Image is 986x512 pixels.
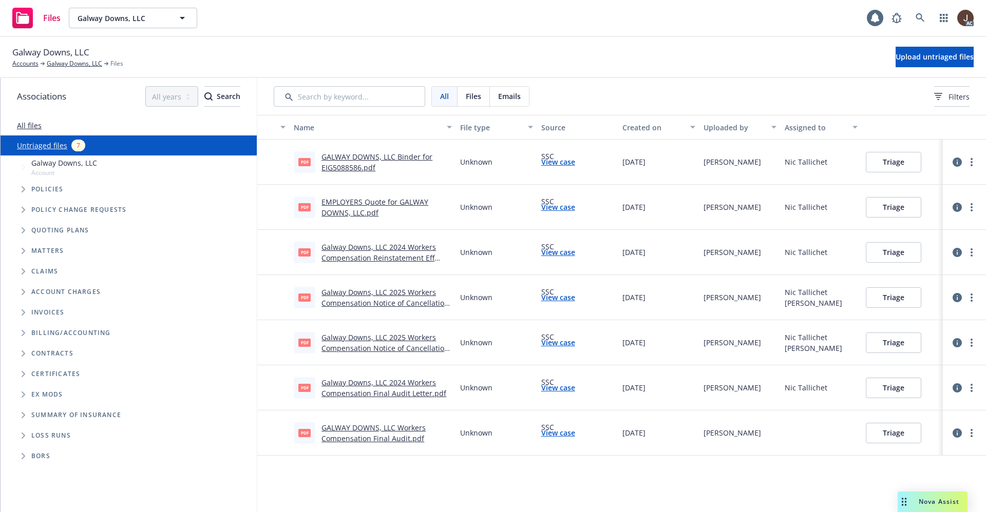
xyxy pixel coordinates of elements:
[541,337,575,348] a: View case
[622,202,646,212] span: [DATE]
[274,86,425,107] input: Search by keyword...
[618,115,699,140] button: Created on
[12,46,89,59] span: Galway Downs, LLC
[31,289,101,295] span: Account charges
[460,122,522,133] div: File type
[934,91,970,102] span: Filters
[8,4,65,32] a: Files
[537,115,618,140] button: Source
[110,59,123,68] span: Files
[298,203,311,211] span: pdf
[785,287,842,298] div: Nic Tallichet
[910,8,931,28] a: Search
[498,91,521,102] span: Emails
[704,337,761,348] div: [PERSON_NAME]
[896,47,974,67] button: Upload untriaged files
[886,8,907,28] a: Report a Bug
[965,246,978,259] a: more
[704,427,761,438] div: [PERSON_NAME]
[78,13,166,24] span: Galway Downs, LLC
[71,140,85,151] div: 7
[466,91,481,102] span: Files
[321,197,428,218] a: EMPLOYERS Quote for GALWAY DOWNS, LLC.pdf
[31,227,89,233] span: Quoting plans
[965,156,978,168] a: more
[541,247,575,258] a: View case
[866,287,921,308] button: Triage
[294,122,440,133] div: Name
[321,152,432,172] a: GALWAY DOWNS, LLC Binder for EIG5088586.pdf
[781,115,862,140] button: Assigned to
[31,371,80,377] span: Certificates
[31,412,121,418] span: Summary of insurance
[321,332,449,364] a: Galway Downs, LLC 2025 Workers Compensation Notice of Cancellation eff [DATE].pdf
[204,86,240,107] button: SearchSearch
[47,59,102,68] a: Galway Downs, LLC
[704,122,765,133] div: Uploaded by
[704,202,761,212] div: [PERSON_NAME]
[31,432,71,439] span: Loss Runs
[622,247,646,258] span: [DATE]
[456,115,537,140] button: File type
[541,202,575,212] a: View case
[321,287,449,319] a: Galway Downs, LLC 2025 Workers Compensation Notice of Cancellation eff [DATE].pdf
[622,382,646,393] span: [DATE]
[785,382,827,393] div: Nic Tallichet
[69,8,197,28] button: Galway Downs, LLC
[965,291,978,304] a: more
[866,332,921,353] button: Triage
[204,87,240,106] div: Search
[785,202,827,212] div: Nic Tallichet
[898,491,911,512] div: Drag to move
[298,293,311,301] span: pdf
[896,52,974,62] span: Upload untriaged files
[866,378,921,398] button: Triage
[541,382,575,393] a: View case
[965,337,978,349] a: more
[290,115,456,140] button: Name
[949,91,970,102] span: Filters
[17,121,42,130] a: All files
[31,248,64,254] span: Matters
[965,201,978,213] a: more
[31,391,63,398] span: Ex Mods
[541,292,575,303] a: View case
[957,10,974,26] img: photo
[17,140,67,151] a: Untriaged files
[785,156,827,167] div: Nic Tallichet
[31,350,73,357] span: Contracts
[785,343,842,353] div: [PERSON_NAME]
[321,242,436,273] a: Galway Downs, LLC 2024 Workers Compensation Reinstatement Eff [DATE].pdf
[622,337,646,348] span: [DATE]
[541,156,575,167] a: View case
[785,122,846,133] div: Assigned to
[43,14,61,22] span: Files
[31,309,65,316] span: Invoices
[699,115,781,140] button: Uploaded by
[934,8,954,28] a: Switch app
[298,384,311,391] span: pdf
[785,247,827,258] div: Nic Tallichet
[622,122,684,133] div: Created on
[12,59,39,68] a: Accounts
[934,86,970,107] button: Filters
[440,91,449,102] span: All
[298,429,311,437] span: pdf
[541,427,575,438] a: View case
[31,186,64,192] span: Policies
[622,292,646,303] span: [DATE]
[31,453,50,459] span: BORs
[898,491,968,512] button: Nova Assist
[704,247,761,258] div: [PERSON_NAME]
[541,122,614,133] div: Source
[919,497,959,506] span: Nova Assist
[785,332,842,343] div: Nic Tallichet
[866,152,921,172] button: Triage
[965,427,978,439] a: more
[866,423,921,443] button: Triage
[866,197,921,218] button: Triage
[704,156,761,167] div: [PERSON_NAME]
[622,156,646,167] span: [DATE]
[31,330,111,336] span: Billing/Accounting
[31,207,126,213] span: Policy change requests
